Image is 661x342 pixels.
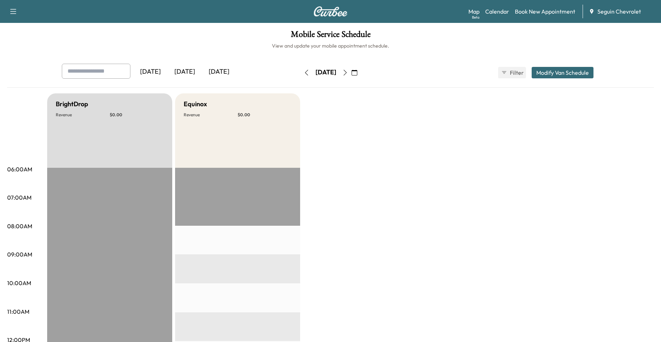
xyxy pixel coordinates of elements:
[184,99,207,109] h5: Equinox
[7,42,654,49] h6: View and update your mobile appointment schedule.
[184,112,238,118] p: Revenue
[485,7,509,16] a: Calendar
[168,64,202,80] div: [DATE]
[510,68,523,77] span: Filter
[7,165,32,174] p: 06:00AM
[7,222,32,230] p: 08:00AM
[110,112,164,118] p: $ 0.00
[313,6,348,16] img: Curbee Logo
[597,7,641,16] span: Seguin Chevrolet
[498,67,526,78] button: Filter
[7,250,32,259] p: 09:00AM
[515,7,575,16] a: Book New Appointment
[238,112,292,118] p: $ 0.00
[7,307,29,316] p: 11:00AM
[133,64,168,80] div: [DATE]
[7,30,654,42] h1: Mobile Service Schedule
[472,15,479,20] div: Beta
[7,279,31,287] p: 10:00AM
[468,7,479,16] a: MapBeta
[532,67,593,78] button: Modify Van Schedule
[315,68,336,77] div: [DATE]
[7,193,31,202] p: 07:00AM
[202,64,236,80] div: [DATE]
[56,112,110,118] p: Revenue
[56,99,88,109] h5: BrightDrop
